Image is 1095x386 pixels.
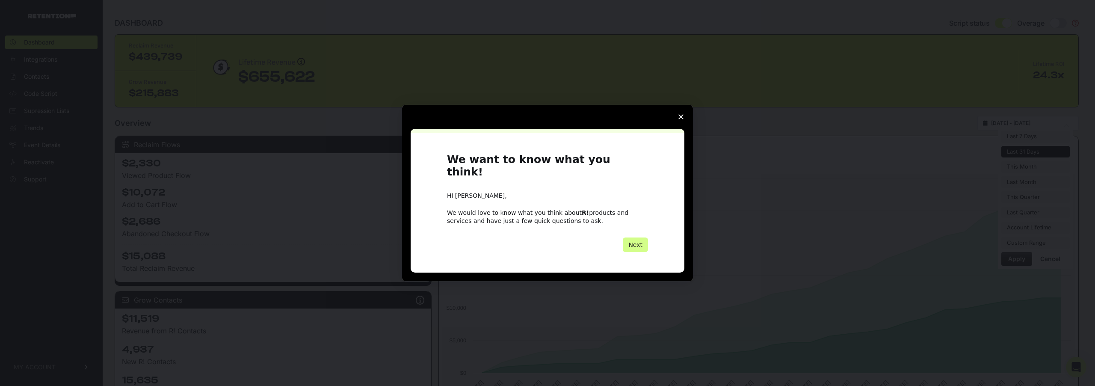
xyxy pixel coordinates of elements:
[582,209,589,216] b: R!
[447,154,648,183] h1: We want to know what you think!
[669,105,693,129] span: Close survey
[623,238,648,252] button: Next
[447,209,648,224] div: We would love to know what you think about products and services and have just a few quick questi...
[447,192,648,200] div: Hi [PERSON_NAME],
